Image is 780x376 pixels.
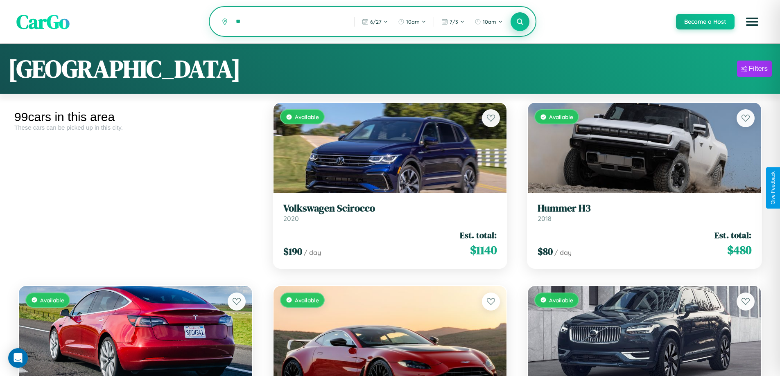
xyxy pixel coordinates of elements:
span: / day [304,248,321,257]
span: Available [295,297,319,304]
span: 6 / 27 [370,18,382,25]
span: 2018 [538,214,552,223]
span: $ 480 [727,242,751,258]
a: Volkswagen Scirocco2020 [283,203,497,223]
h3: Hummer H3 [538,203,751,214]
span: $ 1140 [470,242,497,258]
span: $ 80 [538,245,553,258]
span: / day [554,248,572,257]
span: Est. total: [460,229,497,241]
div: Open Intercom Messenger [8,348,28,368]
button: Open menu [741,10,764,33]
button: 10am [394,15,430,28]
span: Est. total: [714,229,751,241]
span: $ 190 [283,245,302,258]
span: 2020 [283,214,299,223]
span: 10am [483,18,496,25]
h1: [GEOGRAPHIC_DATA] [8,52,241,86]
div: Give Feedback [770,171,776,205]
span: Available [549,297,573,304]
span: CarGo [16,8,70,35]
span: Available [549,113,573,120]
a: Hummer H32018 [538,203,751,223]
button: 6/27 [358,15,392,28]
span: 10am [406,18,420,25]
button: Filters [737,61,772,77]
div: These cars can be picked up in this city. [14,124,257,131]
div: 99 cars in this area [14,110,257,124]
span: Available [40,297,64,304]
span: Available [295,113,319,120]
button: Become a Host [676,14,735,29]
button: 10am [470,15,507,28]
button: 7/3 [437,15,469,28]
span: 7 / 3 [450,18,458,25]
h3: Volkswagen Scirocco [283,203,497,214]
div: Filters [749,65,768,73]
